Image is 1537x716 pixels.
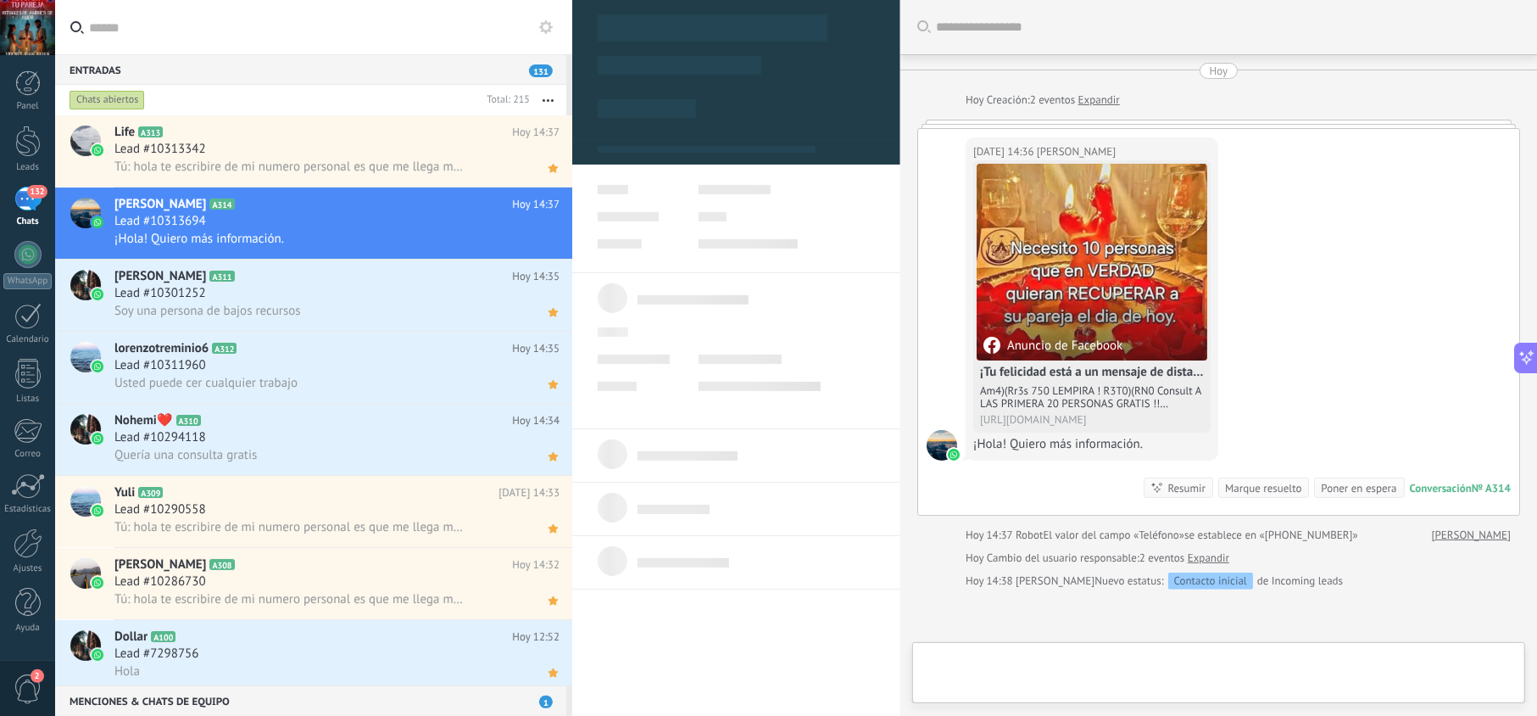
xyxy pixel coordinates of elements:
[114,557,206,573] span: [PERSON_NAME]
[92,144,103,156] img: icon
[3,273,52,289] div: WhatsApp
[512,557,560,573] span: Hoy 14:32
[1321,480,1396,496] div: Poner en espera
[3,162,53,173] div: Leads
[1432,527,1511,544] a: [PERSON_NAME]
[114,519,466,535] span: Tú: hola te escribire de mi numero personal es que me llega mucha gente aqui
[1410,481,1472,495] div: Conversación
[114,357,206,374] span: Lead #10311960
[114,196,206,213] span: [PERSON_NAME]
[3,563,53,574] div: Ajustes
[114,303,301,319] span: Soy una persona de bajos recursos
[151,631,175,642] span: A100
[114,412,173,429] span: Nohemi❤️
[92,433,103,445] img: icon
[55,332,572,403] a: avatariconlorenzotreminio6A312Hoy 14:35Lead #10311960Usted puede cer cualquier trabajo
[512,268,560,285] span: Hoy 14:35
[114,573,206,590] span: Lead #10286730
[55,548,572,619] a: avataricon[PERSON_NAME]A308Hoy 14:32Lead #10286730Tú: hola te escribire de mi numero personal es ...
[966,92,1120,109] div: Creación:
[1078,92,1120,109] a: Expandir
[980,364,1204,381] h4: ¡Tu felicidad está a un mensaje de distancia! ✨
[92,505,103,517] img: icon
[114,159,466,175] span: Tú: hola te escribire de mi numero personal es que me llega mucha gente aqui
[3,504,53,515] div: Estadísticas
[114,429,206,446] span: Lead #10294118
[55,476,572,547] a: avatariconYuliA309[DATE] 14:33Lead #10290558Tú: hola te escribire de mi numero personal es que me...
[973,436,1211,453] div: ¡Hola! Quiero más información.
[114,268,206,285] span: [PERSON_NAME]
[966,550,987,567] div: Hoy
[114,591,466,607] span: Tú: hola te escribire de mi numero personal es que me llega mucha gente aqui
[114,629,148,646] span: Dollar
[966,527,1016,544] div: Hoy 14:37
[966,550,1229,567] div: Cambio del usuario responsable:
[3,216,53,227] div: Chats
[114,375,298,391] span: Usted puede cer cualquier trabajo
[55,260,572,331] a: avataricon[PERSON_NAME]A311Hoy 14:35Lead #10301252Soy una persona de bajos recursos
[1472,481,1511,495] div: № A314
[3,449,53,460] div: Correo
[529,64,553,77] span: 131
[114,501,206,518] span: Lead #10290558
[980,413,1204,426] div: [URL][DOMAIN_NAME]
[1167,480,1206,496] div: Resumir
[92,361,103,372] img: icon
[138,487,163,498] span: A309
[92,577,103,589] img: icon
[114,484,135,501] span: Yuli
[966,573,1016,590] div: Hoy 14:38
[498,484,560,501] span: [DATE] 14:33
[114,213,206,230] span: Lead #10313694
[70,90,145,110] div: Chats abiertos
[1043,527,1184,544] span: El valor del campo «Teléfono»
[55,620,572,691] a: avatariconDollarA100Hoy 12:52Lead #7298756Hola
[114,340,209,357] span: lorenzotreminio6
[1037,143,1116,160] span: Adal Hernandez
[977,164,1207,429] a: Anuncio de Facebook¡Tu felicidad está a un mensaje de distancia! ✨Am4)(Rr3s 750 LEMPIRA ! R3T0)(R...
[1094,573,1343,590] div: de Incoming leads
[3,394,53,405] div: Listas
[55,54,566,85] div: Entradas
[114,124,135,141] span: Life
[3,101,53,112] div: Panel
[512,124,560,141] span: Hoy 14:37
[114,646,198,663] span: Lead #7298756
[114,231,284,247] span: ¡Hola! Quiero más información.
[980,384,1204,410] div: Am4)(Rr3s 750 LEMPIRA ! R3T0)(RN0 Consult A LAS PRIMERA 20 PERSONAS GRATIS !! ESCRIBEME YA ¡Solo ...
[209,559,234,570] span: A308
[966,92,987,109] div: Hoy
[92,649,103,661] img: icon
[55,187,572,259] a: avataricon[PERSON_NAME]A314Hoy 14:37Lead #10313694¡Hola! Quiero más información.
[480,92,530,109] div: Total: 215
[1168,573,1253,590] div: Contacto inicial
[3,623,53,634] div: Ayuda
[1016,528,1043,542] span: Robot
[55,404,572,475] a: avatariconNohemi❤️A310Hoy 14:34Lead #10294118Quería una consulta gratis
[1188,550,1229,567] a: Expandir
[1016,573,1094,588] span: jesus hernandez
[138,126,163,137] span: A313
[31,669,44,683] span: 2
[512,196,560,213] span: Hoy 14:37
[209,199,234,210] span: A314
[1139,550,1184,567] span: 2 eventos
[114,663,140,680] span: Hola
[1184,527,1358,544] span: se establece en «[PHONE_NUMBER]»
[27,185,47,199] span: 132
[948,449,960,461] img: waba.svg
[114,141,206,158] span: Lead #10313342
[55,115,572,187] a: avatariconLifeA313Hoy 14:37Lead #10313342Tú: hola te escribire de mi numero personal es que me ll...
[92,288,103,300] img: icon
[1210,63,1228,79] div: Hoy
[973,143,1037,160] div: [DATE] 14:36
[212,343,237,354] span: A312
[983,337,1122,354] div: Anuncio de Facebook
[927,430,957,461] span: Adal Hernandez
[114,447,257,463] span: Quería una consulta gratis
[92,216,103,228] img: icon
[176,415,201,426] span: A310
[1225,480,1301,496] div: Marque resuelto
[512,340,560,357] span: Hoy 14:35
[512,412,560,429] span: Hoy 14:34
